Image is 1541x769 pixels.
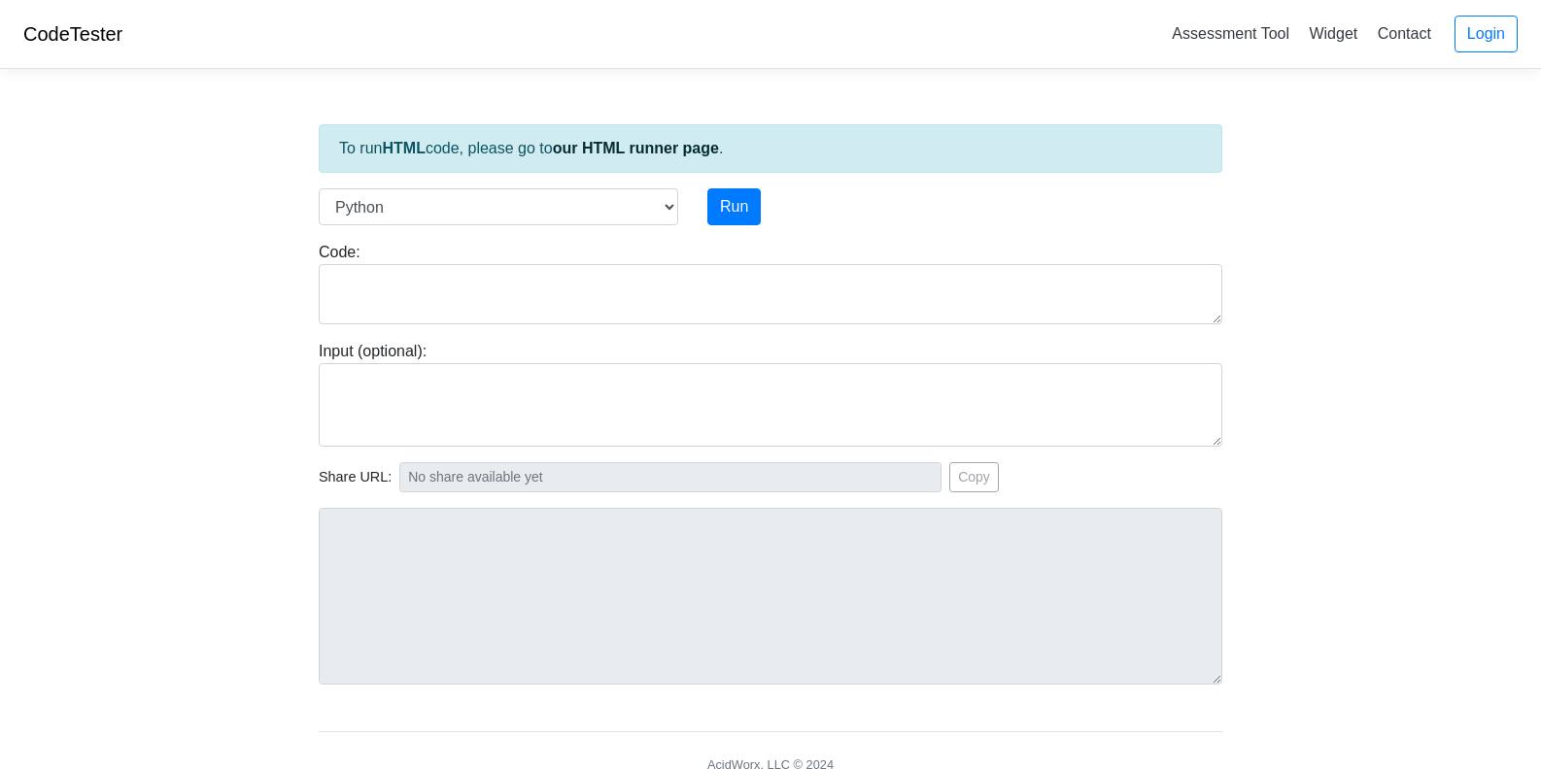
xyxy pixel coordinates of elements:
[707,188,761,225] button: Run
[553,140,719,156] a: our HTML runner page
[1164,17,1297,50] a: Assessment Tool
[949,462,999,492] button: Copy
[1455,16,1518,52] a: Login
[1301,17,1365,50] a: Widget
[304,241,1237,324] div: Code:
[319,124,1222,173] div: To run code, please go to .
[399,462,942,492] input: No share available yet
[23,23,122,45] a: CodeTester
[1370,17,1439,50] a: Contact
[304,340,1237,447] div: Input (optional):
[319,467,392,488] span: Share URL:
[382,140,425,156] strong: HTML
